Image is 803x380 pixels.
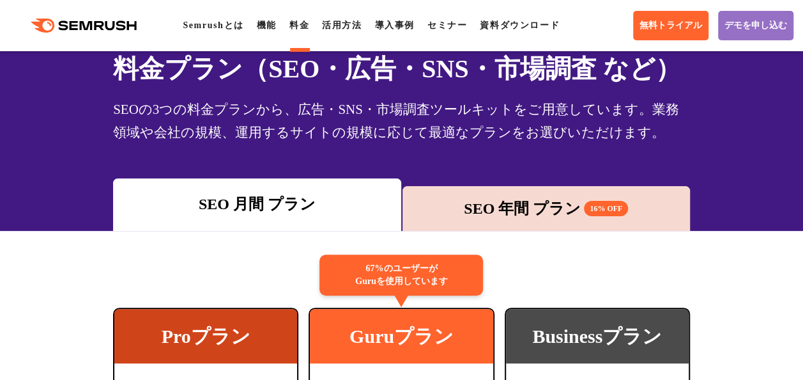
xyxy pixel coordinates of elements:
[113,98,690,144] div: SEOの3つの料金プランから、広告・SNS・市場調査ツールキットをご用意しています。業務領域や会社の規模、運用するサイトの規模に応じて最適なプランをお選びいただけます。
[113,50,690,88] h1: 料金プラン（SEO・広告・SNS・市場調査 など）
[257,20,277,30] a: 機能
[319,255,483,296] div: 67%のユーザーが Guruを使用しています
[183,20,243,30] a: Semrushとは
[322,20,362,30] a: 活用方法
[639,20,702,31] span: 無料トライアル
[310,309,493,363] div: Guruプラン
[718,11,793,40] a: デモを申し込む
[584,201,628,216] span: 16% OFF
[374,20,414,30] a: 導入事例
[633,11,708,40] a: 無料トライアル
[427,20,467,30] a: セミナー
[724,20,787,31] span: デモを申し込む
[480,20,560,30] a: 資料ダウンロード
[289,20,309,30] a: 料金
[119,193,394,216] div: SEO 月間 プラン
[506,309,689,363] div: Businessプラン
[114,309,297,363] div: Proプラン
[409,197,684,220] div: SEO 年間 プラン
